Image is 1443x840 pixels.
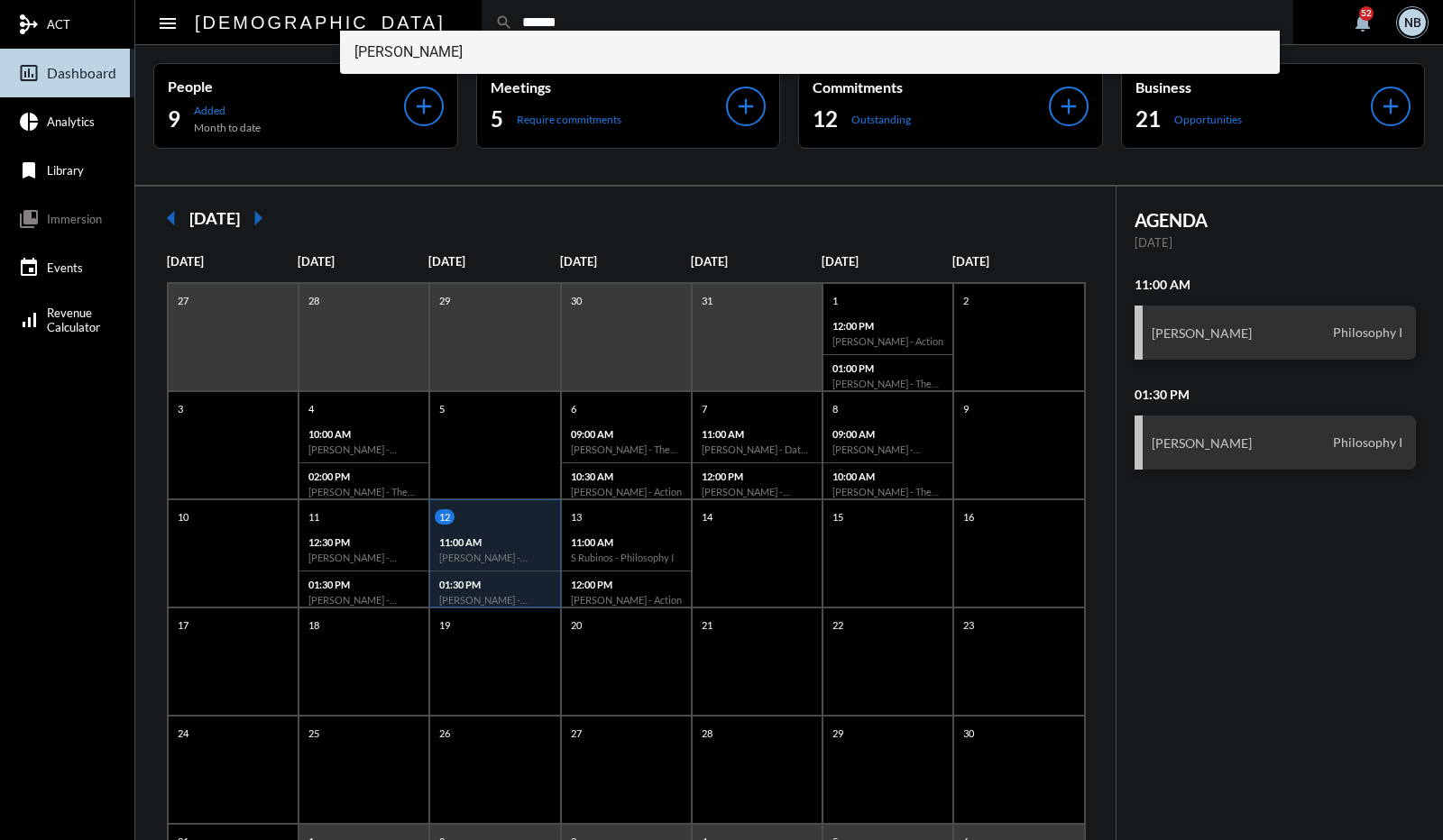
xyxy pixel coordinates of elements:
p: 01:30 PM [308,579,419,590]
p: 3 [173,401,188,416]
p: 12:00 PM [571,579,682,590]
p: 6 [566,401,581,416]
mat-icon: add [1378,94,1403,119]
h6: S Rubinos - Philosophy I [571,552,682,563]
p: 01:30 PM [439,579,550,590]
p: Outstanding [851,113,911,126]
p: Business [1135,78,1372,96]
p: 20 [566,617,586,633]
h3: [PERSON_NAME] [1152,325,1252,341]
p: 19 [435,617,455,633]
p: 23 [959,617,979,633]
p: [DATE] [822,254,952,269]
p: Opportunities [1174,113,1242,126]
mat-icon: bookmark [18,160,40,181]
p: 28 [304,293,324,308]
span: Revenue Calculator [47,306,100,334]
p: 29 [435,293,455,308]
p: [DATE] [428,254,559,269]
p: [DATE] [167,254,298,269]
p: 1 [828,293,842,308]
mat-icon: event [18,257,40,278]
p: 10:00 AM [308,428,419,440]
p: 22 [828,617,848,633]
h6: [PERSON_NAME] - The Philosophy [832,378,943,389]
p: 10:30 AM [571,470,682,482]
h6: [PERSON_NAME] - Action [571,594,682,606]
p: 7 [697,401,712,416]
h2: [DEMOGRAPHIC_DATA] [195,8,446,37]
h6: [PERSON_NAME] - The Philosophy [832,486,943,498]
p: 28 [697,726,717,741]
p: 09:00 AM [832,428,943,440]
p: 11:00 AM [439,536,550,548]
span: ACT [47,17,70,32]
p: 2 [959,293,973,308]
h2: 5 [491,105,503,133]
p: 27 [566,726,586,741]
p: 18 [304,617,324,633]
p: 14 [697,509,717,525]
h6: [PERSON_NAME] - Data Capturing [702,443,813,455]
p: 13 [566,509,586,525]
mat-icon: signal_cellular_alt [18,309,40,331]
h6: [PERSON_NAME] - Philosophy I [439,552,550,563]
h2: 01:30 PM [1135,387,1417,402]
p: Require commitments [517,113,621,126]
p: 8 [828,401,842,416]
p: 12:30 PM [308,536,419,548]
h6: [PERSON_NAME] - The Philosophy [571,443,682,455]
mat-icon: Side nav toggle icon [157,13,179,34]
p: 25 [304,726,324,741]
p: 12:00 PM [832,320,943,332]
p: 29 [828,726,848,741]
mat-icon: notifications [1352,12,1374,33]
p: 11:00 AM [571,536,682,548]
p: 26 [435,726,455,741]
p: 01:00 PM [832,362,943,374]
p: 12 [435,509,455,525]
p: Added [194,104,261,117]
mat-icon: arrow_right [240,200,276,236]
span: Library [47,163,84,178]
mat-icon: mediation [18,14,40,35]
h2: 11:00 AM [1135,277,1417,292]
p: Meetings [491,78,727,96]
h6: [PERSON_NAME] - Investment [702,486,813,498]
mat-icon: add [1056,94,1081,119]
p: 11:00 AM [702,428,813,440]
p: 11 [304,509,324,525]
p: 4 [304,401,318,416]
h2: 9 [168,105,180,133]
p: [DATE] [691,254,822,269]
h3: [PERSON_NAME] [1152,435,1252,451]
h6: [PERSON_NAME] - Action [571,486,682,498]
mat-icon: search [495,14,513,32]
span: Philosophy I [1328,434,1407,451]
p: 9 [959,401,973,416]
mat-icon: add [733,94,758,119]
h6: [PERSON_NAME] - [PERSON_NAME] - Data Capturing [832,443,943,455]
h6: [PERSON_NAME] - Verification [308,443,419,455]
span: Immersion [47,212,102,226]
p: Commitments [813,78,1049,96]
p: People [168,78,404,95]
h2: 21 [1135,105,1161,133]
p: 27 [173,293,193,308]
button: Toggle sidenav [150,5,186,41]
p: [DATE] [1135,235,1417,250]
p: 10:00 AM [832,470,943,482]
p: 30 [959,726,979,741]
p: 31 [697,293,717,308]
p: [DATE] [298,254,428,269]
p: 09:00 AM [571,428,682,440]
h6: [PERSON_NAME] - Action [832,335,943,347]
span: Analytics [47,114,95,129]
span: Events [47,260,83,275]
span: Dashboard [47,65,116,81]
h6: [PERSON_NAME] - Philosophy I [439,594,550,606]
mat-icon: pie_chart [18,111,40,132]
p: [DATE] [952,254,1083,269]
p: 10 [173,509,193,525]
mat-icon: insert_chart_outlined [18,62,40,84]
